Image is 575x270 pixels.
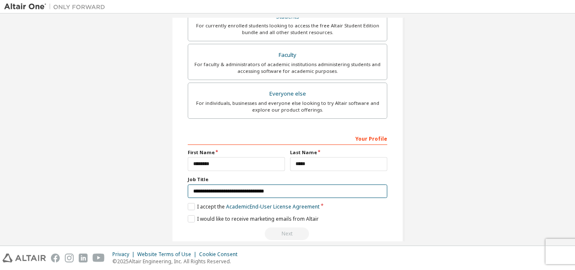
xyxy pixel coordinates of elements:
[4,3,109,11] img: Altair One
[93,254,105,262] img: youtube.svg
[193,100,382,113] div: For individuals, businesses and everyone else looking to try Altair software and explore our prod...
[290,149,387,156] label: Last Name
[188,131,387,145] div: Your Profile
[79,254,88,262] img: linkedin.svg
[193,22,382,36] div: For currently enrolled students looking to access the free Altair Student Edition bundle and all ...
[51,254,60,262] img: facebook.svg
[188,227,387,240] div: You need to provide your academic email
[188,176,387,183] label: Job Title
[199,251,242,258] div: Cookie Consent
[193,88,382,100] div: Everyone else
[193,49,382,61] div: Faculty
[3,254,46,262] img: altair_logo.svg
[188,215,319,222] label: I would like to receive marketing emails from Altair
[65,254,74,262] img: instagram.svg
[226,203,319,210] a: Academic End-User License Agreement
[112,258,242,265] p: © 2025 Altair Engineering, Inc. All Rights Reserved.
[112,251,137,258] div: Privacy
[188,149,285,156] label: First Name
[137,251,199,258] div: Website Terms of Use
[188,203,319,210] label: I accept the
[193,61,382,75] div: For faculty & administrators of academic institutions administering students and accessing softwa...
